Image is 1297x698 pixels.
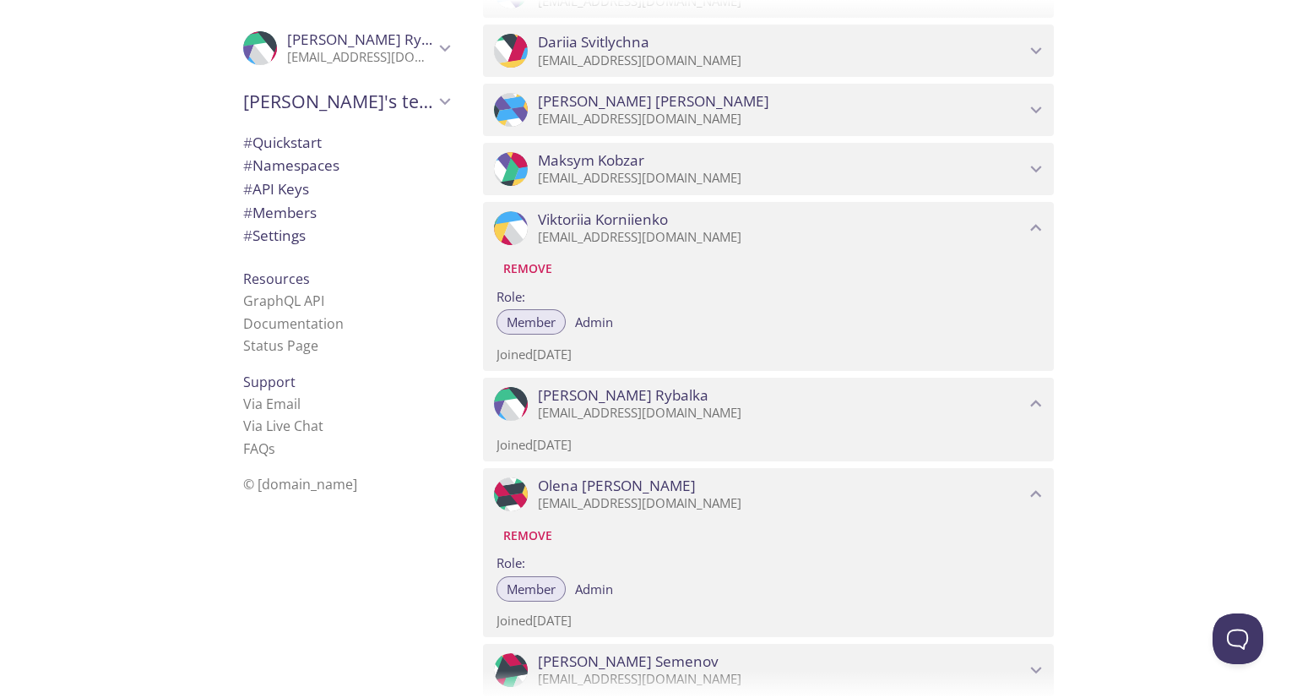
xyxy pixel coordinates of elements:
p: Joined [DATE] [497,436,1040,454]
button: Remove [497,255,559,282]
span: Resources [243,270,310,288]
div: Quickstart [230,131,463,155]
p: [EMAIL_ADDRESS][DOMAIN_NAME] [287,49,434,66]
div: Members [230,201,463,225]
div: Vitaliy Semenov [483,644,1054,696]
p: [EMAIL_ADDRESS][DOMAIN_NAME] [538,111,1025,128]
button: Member [497,576,566,602]
span: Members [243,203,317,222]
span: Remove [503,526,552,546]
div: Olga Mazur [483,84,1054,136]
div: Maksym Kobzar [483,143,1054,195]
button: Admin [565,309,623,335]
p: [EMAIL_ADDRESS][DOMAIN_NAME] [538,405,1025,422]
div: Evolv's team [230,79,463,123]
div: Anna Rybalka [483,378,1054,430]
div: Dariia Svitlychna [483,25,1054,77]
span: API Keys [243,179,309,199]
span: # [243,133,252,152]
span: Viktoriia Korniienko [538,210,668,229]
a: Status Page [243,336,318,355]
p: [EMAIL_ADDRESS][DOMAIN_NAME] [538,170,1025,187]
div: Viktoriia Korniienko [483,202,1054,254]
span: Namespaces [243,155,339,175]
span: s [269,439,275,458]
span: [PERSON_NAME] Rybalka [538,386,708,405]
button: Member [497,309,566,335]
button: Admin [565,576,623,602]
span: Settings [243,226,306,245]
p: [EMAIL_ADDRESS][DOMAIN_NAME] [538,52,1025,69]
a: GraphQL API [243,292,324,310]
span: [PERSON_NAME] [PERSON_NAME] [538,92,769,111]
a: Via Live Chat [243,417,323,435]
span: # [243,203,252,222]
span: # [243,179,252,199]
p: Joined [DATE] [497,612,1040,630]
div: Olena Shafran [483,468,1054,521]
a: FAQ [243,439,275,458]
span: [PERSON_NAME]'s team [243,90,434,113]
label: Role: [497,549,1040,574]
div: Anna Rybalka [230,20,463,76]
div: Team Settings [230,224,463,248]
span: Dariia Svitlychna [538,33,649,52]
div: API Keys [230,177,463,201]
span: [PERSON_NAME] Semenov [538,652,719,671]
a: Documentation [243,314,344,333]
a: Via Email [243,395,301,413]
iframe: Help Scout Beacon - Open [1213,613,1263,664]
span: Remove [503,259,552,279]
span: # [243,155,252,175]
span: Quickstart [243,133,322,152]
span: © [DOMAIN_NAME] [243,475,357,494]
button: Remove [497,522,559,549]
p: [EMAIL_ADDRESS][DOMAIN_NAME] [538,229,1025,246]
div: Namespaces [230,154,463,177]
span: [PERSON_NAME] Rybalka [287,30,458,49]
span: Olena [PERSON_NAME] [538,477,696,495]
p: [EMAIL_ADDRESS][DOMAIN_NAME] [538,495,1025,512]
span: # [243,226,252,245]
p: Joined [DATE] [497,346,1040,363]
label: Role: [497,283,1040,308]
span: Maksym Kobzar [538,151,644,170]
span: Support [243,373,296,391]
